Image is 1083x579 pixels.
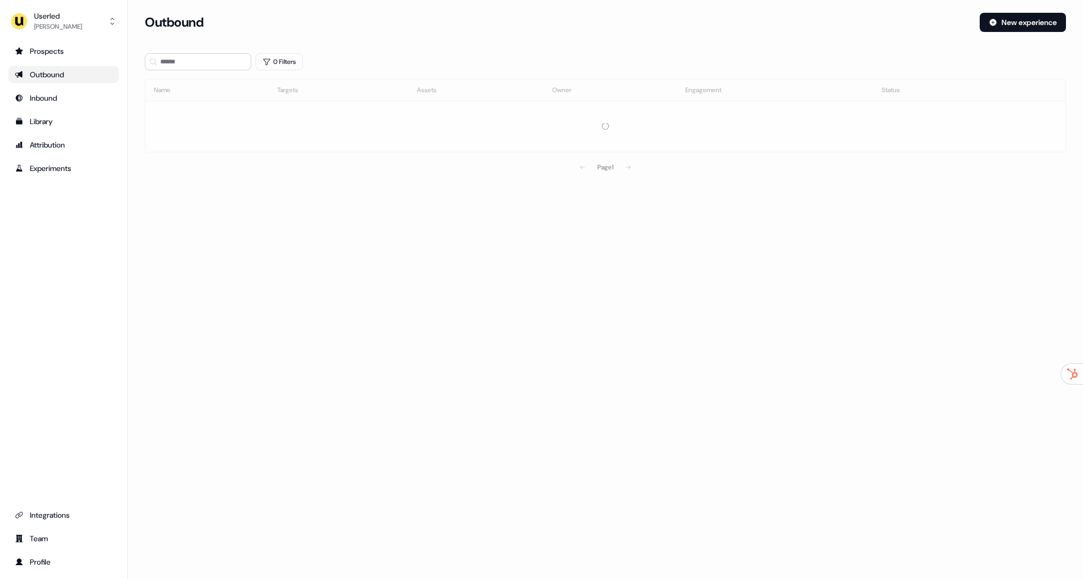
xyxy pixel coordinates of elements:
div: [PERSON_NAME] [34,21,82,32]
div: Experiments [15,163,112,174]
div: Prospects [15,46,112,56]
a: Go to profile [9,553,119,570]
div: Attribution [15,140,112,150]
div: Userled [34,11,82,21]
div: Profile [15,557,112,567]
a: Go to integrations [9,507,119,524]
div: Team [15,533,112,544]
button: Userled[PERSON_NAME] [9,9,119,34]
a: Go to outbound experience [9,66,119,83]
h3: Outbound [145,14,203,30]
div: Integrations [15,510,112,520]
button: 0 Filters [256,53,303,70]
div: Outbound [15,69,112,80]
a: Go to prospects [9,43,119,60]
a: Go to attribution [9,136,119,153]
div: Library [15,116,112,127]
a: Go to team [9,530,119,547]
div: Inbound [15,93,112,103]
a: Go to templates [9,113,119,130]
a: Go to Inbound [9,89,119,107]
button: New experience [980,13,1066,32]
a: Go to experiments [9,160,119,177]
